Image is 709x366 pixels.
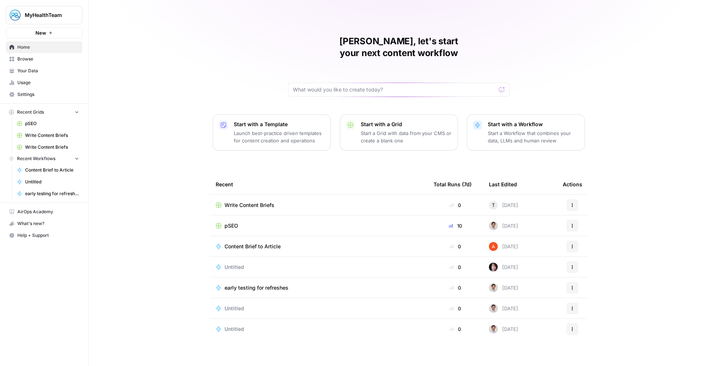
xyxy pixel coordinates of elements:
a: pSEO [14,118,82,130]
span: AirOps Academy [17,208,79,215]
a: Home [6,41,82,53]
button: New [6,27,82,38]
div: Last Edited [489,174,517,194]
button: Recent Workflows [6,153,82,164]
span: Help + Support [17,232,79,239]
p: Start a Grid with data from your CMS or create a blank one [361,130,452,144]
span: Content Brief to Article [225,243,281,250]
img: cehza9q4rtrfcfhacf2jrtqstt69 [489,263,498,272]
span: Content Brief to Article [25,167,79,173]
button: Start with a TemplateLaunch best-practice driven templates for content creation and operations [213,114,331,151]
span: Untitled [25,179,79,185]
a: Write Content Briefs [14,141,82,153]
div: [DATE] [489,325,518,334]
img: tdmuw9wfe40fkwq84phcceuazoww [489,221,498,230]
div: [DATE] [489,283,518,292]
a: Untitled [216,305,422,312]
span: MyHealthTeam [25,11,69,19]
div: 0 [434,284,477,291]
a: pSEO [216,222,422,229]
p: Start a Workflow that combines your data, LLMs and human review [488,130,579,144]
span: T [492,201,495,209]
img: cje7zb9ux0f2nqyv5qqgv3u0jxek [489,242,498,251]
span: Your Data [17,68,79,74]
p: Launch best-practice driven templates for content creation and operations [234,130,325,144]
div: [DATE] [489,221,518,230]
p: Start with a Grid [361,121,452,128]
a: Content Brief to Article [14,164,82,176]
button: What's new? [6,218,82,229]
div: 0 [434,243,477,250]
span: Recent Workflows [17,155,55,162]
input: What would you like to create today? [293,86,496,93]
div: [DATE] [489,304,518,313]
span: Write Content Briefs [25,144,79,151]
a: Settings [6,89,82,100]
p: Start with a Template [234,121,325,128]
a: Untitled [216,325,422,333]
div: 10 [434,222,477,229]
span: Untitled [225,263,244,271]
span: Untitled [225,325,244,333]
span: early testing for refreshes [25,190,79,197]
span: pSEO [25,120,79,127]
div: Total Runs (7d) [434,174,472,194]
a: early testing for refreshes [14,188,82,200]
span: Browse [17,56,79,62]
a: AirOps Academy [6,206,82,218]
span: Write Content Briefs [225,201,274,209]
div: Actions [563,174,582,194]
span: New [35,29,46,37]
a: Write Content Briefs [216,201,422,209]
a: Untitled [216,263,422,271]
a: Untitled [14,176,82,188]
button: Start with a GridStart a Grid with data from your CMS or create a blank one [340,114,458,151]
span: Recent Grids [17,109,44,115]
div: 0 [434,305,477,312]
p: Start with a Workflow [488,121,579,128]
div: 0 [434,201,477,209]
img: tdmuw9wfe40fkwq84phcceuazoww [489,283,498,292]
h1: [PERSON_NAME], let's start your next content workflow [288,35,510,59]
div: 0 [434,325,477,333]
img: tdmuw9wfe40fkwq84phcceuazoww [489,325,498,334]
span: Home [17,44,79,51]
span: Settings [17,91,79,98]
img: MyHealthTeam Logo [8,8,22,22]
a: Write Content Briefs [14,130,82,141]
span: Usage [17,79,79,86]
button: Start with a WorkflowStart a Workflow that combines your data, LLMs and human review [467,114,585,151]
button: Workspace: MyHealthTeam [6,6,82,24]
a: early testing for refreshes [216,284,422,291]
div: Recent [216,174,422,194]
div: [DATE] [489,242,518,251]
span: early testing for refreshes [225,284,288,291]
button: Help + Support [6,229,82,241]
img: tdmuw9wfe40fkwq84phcceuazoww [489,304,498,313]
a: Your Data [6,65,82,77]
div: [DATE] [489,263,518,272]
button: Recent Grids [6,107,82,118]
span: Write Content Briefs [25,132,79,139]
div: [DATE] [489,201,518,210]
div: 0 [434,263,477,271]
span: Untitled [225,305,244,312]
span: pSEO [225,222,238,229]
a: Content Brief to Article [216,243,422,250]
div: What's new? [6,218,82,229]
a: Usage [6,77,82,89]
a: Browse [6,53,82,65]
